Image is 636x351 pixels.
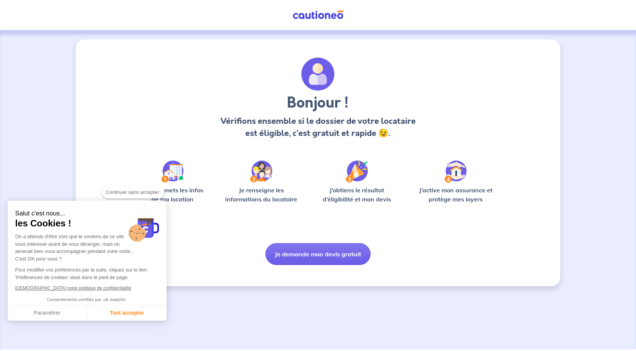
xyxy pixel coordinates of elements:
img: /static/90a569abe86eec82015bcaae536bd8e6/Step-1.svg [161,161,184,183]
button: Paramétrer [8,305,87,321]
button: Tout accepter [87,305,167,321]
p: J’active mon assurance et protège mes loyers [412,186,500,204]
span: Consentements certifiés par [47,298,101,302]
h3: Bonjour ! [218,94,418,112]
img: /static/bfff1cf634d835d9112899e6a3df1a5d/Step-4.svg [444,161,467,183]
svg: Axeptio [103,289,126,311]
p: Vérifions ensemble si le dossier de votre locataire est éligible, c’est gratuit et rapide 😉. [218,115,418,139]
p: Je renseigne les informations du locataire [221,186,302,204]
a: [DEMOGRAPHIC_DATA] notre politique de confidentialité [15,285,131,291]
span: Continuer sans accepter [106,189,161,196]
img: Cautioneo [290,10,346,20]
button: Je demande mon devis gratuit [265,243,371,265]
small: Salut c'est nous... [15,210,159,218]
img: /static/f3e743aab9439237c3e2196e4328bba9/Step-3.svg [346,161,368,183]
p: J’obtiens le résultat d’éligibilité et mon devis [314,186,400,204]
img: /static/c0a346edaed446bb123850d2d04ad552/Step-2.svg [250,161,272,183]
div: On a attendu d'être sûrs que le contenu de ce site vous intéresse avant de vous déranger, mais on... [15,233,159,262]
p: Je transmets les infos de ma location [136,186,209,204]
p: Pour modifier vos préférences par la suite, cliquez sur le lien 'Préférences de cookies' situé da... [15,266,159,281]
img: archivate [301,58,335,91]
button: Consentements certifiés par [43,295,131,305]
button: Continuer sans accepter [102,186,164,198]
span: les Cookies ! [15,218,159,229]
